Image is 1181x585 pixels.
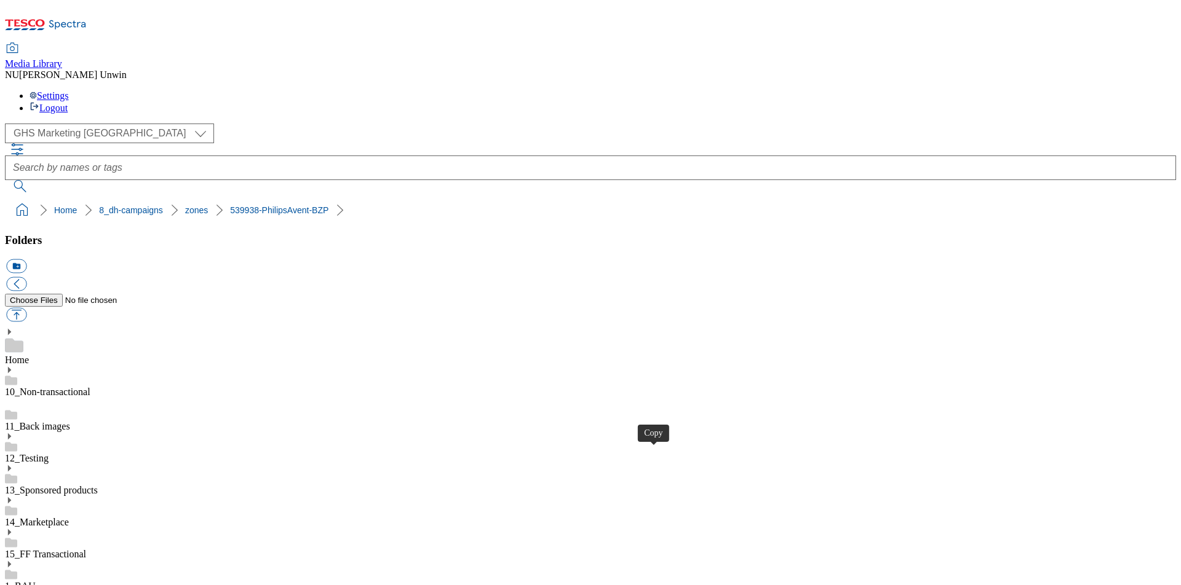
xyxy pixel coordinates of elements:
[5,453,49,463] a: 12_Testing
[5,234,1176,247] h3: Folders
[5,549,86,559] a: 15_FF Transactional
[5,485,98,495] a: 13_Sponsored products
[19,69,127,80] span: [PERSON_NAME] Unwin
[5,155,1176,180] input: Search by names or tags
[185,205,208,215] a: zones
[30,103,68,113] a: Logout
[5,198,1176,222] nav: breadcrumb
[5,421,70,431] a: 11_Back images
[5,44,62,69] a: Media Library
[5,69,19,80] span: NU
[230,205,328,215] a: 539938-PhilipsAvent-BZP
[5,387,90,397] a: 10_Non-transactional
[99,205,163,215] a: 8_dh-campaigns
[5,58,62,69] span: Media Library
[12,200,32,220] a: home
[54,205,77,215] a: Home
[5,517,69,527] a: 14_Marketplace
[30,90,69,101] a: Settings
[5,355,29,365] a: Home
